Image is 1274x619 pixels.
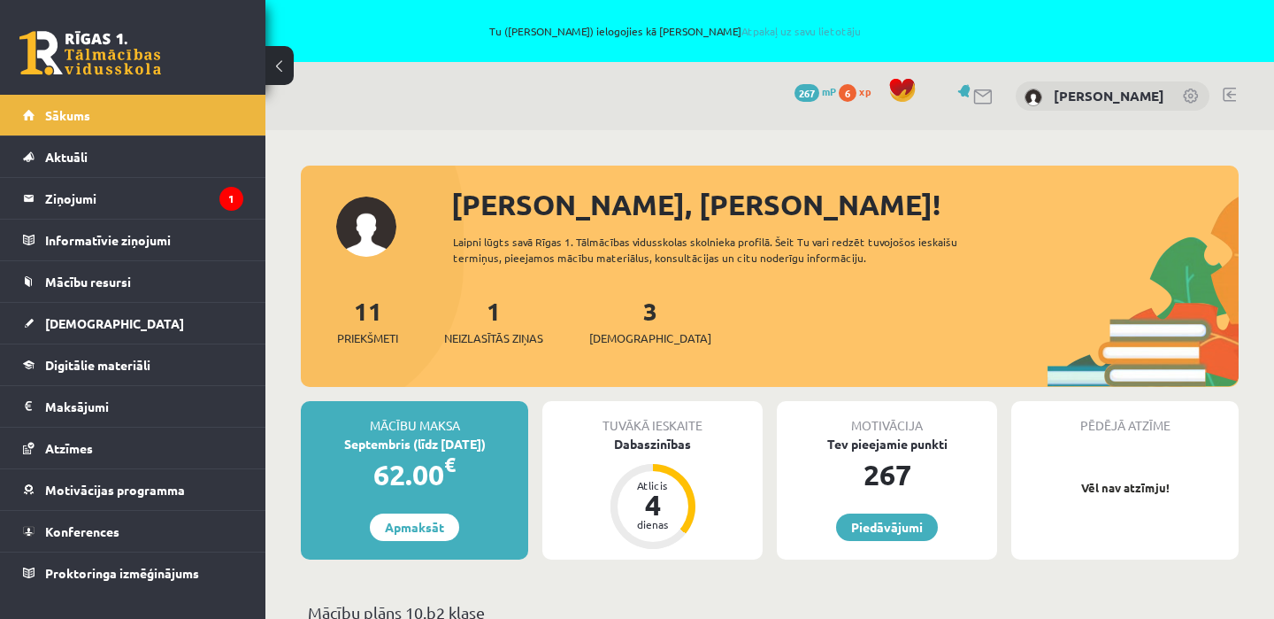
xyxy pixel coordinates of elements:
span: 6 [839,84,856,102]
i: 1 [219,187,243,211]
div: Tev pieejamie punkti [777,435,997,453]
span: xp [859,84,871,98]
a: Rīgas 1. Tālmācības vidusskola [19,31,161,75]
div: 62.00 [301,453,528,496]
span: Aktuāli [45,149,88,165]
div: [PERSON_NAME], [PERSON_NAME]! [451,183,1239,226]
a: Atzīmes [23,428,243,468]
a: Mācību resursi [23,261,243,302]
div: Laipni lūgts savā Rīgas 1. Tālmācības vidusskolas skolnieka profilā. Šeit Tu vari redzēt tuvojošo... [453,234,1016,266]
a: Apmaksāt [370,514,459,541]
a: Maksājumi [23,386,243,427]
span: Atzīmes [45,440,93,456]
p: Vēl nav atzīmju! [1020,479,1230,497]
div: 267 [777,453,997,496]
a: Informatīvie ziņojumi [23,220,243,260]
a: Sākums [23,95,243,135]
legend: Ziņojumi [45,178,243,219]
a: Piedāvājumi [836,514,938,541]
a: Atpakaļ uz savu lietotāju [741,24,861,38]
span: Konferences [45,523,119,539]
span: Sākums [45,107,90,123]
span: Motivācijas programma [45,482,185,498]
a: 267 mP [794,84,836,98]
div: Dabaszinības [542,435,763,453]
span: Proktoringa izmēģinājums [45,565,199,581]
img: Daniels Andrejs Mažis [1025,89,1042,106]
span: € [444,452,456,477]
div: dienas [626,519,679,530]
div: Atlicis [626,480,679,491]
a: Proktoringa izmēģinājums [23,553,243,593]
a: [DEMOGRAPHIC_DATA] [23,303,243,344]
span: [DEMOGRAPHIC_DATA] [45,315,184,331]
a: 6 xp [839,84,879,98]
span: 267 [794,84,819,102]
div: Tuvākā ieskaite [542,401,763,435]
span: Neizlasītās ziņas [444,329,543,347]
div: Septembris (līdz [DATE]) [301,435,528,453]
div: Mācību maksa [301,401,528,435]
a: Digitālie materiāli [23,344,243,385]
div: 4 [626,491,679,519]
a: 11Priekšmeti [337,295,398,347]
span: Mācību resursi [45,274,131,290]
span: Priekšmeti [337,329,398,347]
a: 3[DEMOGRAPHIC_DATA] [589,295,711,347]
legend: Informatīvie ziņojumi [45,220,243,260]
span: Digitālie materiāli [45,357,150,373]
a: [PERSON_NAME] [1054,87,1164,104]
span: mP [822,84,836,98]
a: Konferences [23,511,243,552]
span: Tu ([PERSON_NAME]) ielogojies kā [PERSON_NAME] [203,26,1147,36]
span: [DEMOGRAPHIC_DATA] [589,329,711,347]
a: Dabaszinības Atlicis 4 dienas [542,435,763,552]
legend: Maksājumi [45,386,243,427]
a: Motivācijas programma [23,469,243,510]
div: Pēdējā atzīme [1011,401,1239,435]
a: Aktuāli [23,136,243,177]
a: Ziņojumi1 [23,178,243,219]
a: 1Neizlasītās ziņas [444,295,543,347]
div: Motivācija [777,401,997,435]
